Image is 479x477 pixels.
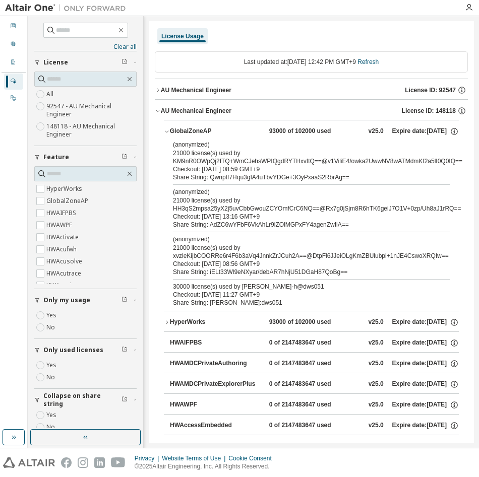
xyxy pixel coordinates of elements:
[392,127,459,136] div: Expire date: [DATE]
[269,380,360,389] div: 0 of 2147483647 used
[173,299,426,307] div: Share String: [PERSON_NAME]:dws051
[392,421,459,430] div: Expire date: [DATE]
[173,291,426,299] div: Checkout: [DATE] 11:27 GMT+9
[4,74,23,90] div: Managed
[369,338,384,348] div: v25.0
[369,380,384,389] div: v25.0
[170,442,261,451] div: HWActivate
[46,280,81,292] label: HWAcuview
[369,127,384,136] div: v25.0
[155,100,468,122] button: AU Mechanical EngineerLicense ID: 148118
[170,415,459,437] button: HWAccessEmbedded0 of 2147483647 usedv25.0Expire date:[DATE]
[269,421,360,430] div: 0 of 2147483647 used
[4,55,23,71] div: Company Profile
[46,321,57,333] label: No
[170,332,459,354] button: HWAIFPBS0 of 2147483647 usedv25.0Expire date:[DATE]
[46,183,84,195] label: HyperWorks
[161,86,231,94] div: AU Mechanical Engineer
[4,19,23,35] div: Dashboard
[170,435,459,457] button: HWActivate0 of 2147483647 usedv25.0Expire date:[DATE]
[46,195,90,207] label: GlobalZoneAP
[402,107,456,115] span: License ID: 148118
[173,188,426,213] div: 21000 license(s) used by HH3qS2mpsa25yX2j5uvCbbGwouZCYOmfCrC6NQ==@Rx7g0jSjm8R6hTK6geiJ7O1V+0zp/Uh...
[46,88,55,100] label: All
[269,442,360,451] div: 0 of 2147483647 used
[122,153,128,161] span: Clear filter
[46,421,57,433] label: No
[405,86,456,94] span: License ID: 92547
[170,353,459,375] button: HWAMDCPrivateAuthoring0 of 2147483647 usedv25.0Expire date:[DATE]
[173,141,426,149] p: (anonymized)
[369,318,384,327] div: v25.0
[170,127,261,136] div: GlobalZoneAP
[269,359,360,368] div: 0 of 2147483647 used
[61,457,72,468] img: facebook.svg
[392,359,459,368] div: Expire date: [DATE]
[392,442,459,451] div: Expire date: [DATE]
[46,207,78,219] label: HWAIFPBS
[392,318,459,327] div: Expire date: [DATE]
[46,309,58,321] label: Yes
[173,260,426,268] div: Checkout: [DATE] 08:56 GMT+9
[369,421,384,430] div: v25.0
[111,457,126,468] img: youtube.svg
[269,127,360,136] div: 93000 of 102000 used
[46,409,58,421] label: Yes
[155,51,468,73] div: Last updated at: [DATE] 12:42 PM GMT+9
[161,32,204,40] div: License Usage
[34,146,137,168] button: Feature
[369,359,384,368] div: v25.0
[269,318,360,327] div: 93000 of 102000 used
[164,120,459,143] button: GlobalZoneAP93000 of 102000 usedv25.0Expire date:[DATE]
[155,79,468,101] button: AU Mechanical EngineerLicense ID: 92547
[228,454,277,462] div: Cookie Consent
[46,120,137,141] label: 148118 - AU Mechanical Engineer
[43,58,68,66] span: License
[357,58,379,65] a: Refresh
[173,235,426,244] p: (anonymized)
[392,400,459,410] div: Expire date: [DATE]
[369,442,384,451] div: v25.0
[43,346,103,354] span: Only used licenses
[46,267,83,280] label: HWAcutrace
[43,296,90,304] span: Only my usage
[173,165,426,173] div: Checkout: [DATE] 08:59 GMT+9
[34,51,137,74] button: License
[43,392,122,408] span: Collapse on share string
[46,255,84,267] label: HWAcusolve
[46,371,57,383] label: No
[170,338,261,348] div: HWAIFPBS
[170,421,261,430] div: HWAccessEmbedded
[4,37,23,53] div: User Profile
[173,221,426,229] div: Share String: AdZC6wYFbF6VkAhLr9iZOlMGPxFY4agenZwIiA==
[3,457,55,468] img: altair_logo.svg
[122,58,128,66] span: Clear filter
[5,3,131,13] img: Altair One
[46,359,58,371] label: Yes
[170,373,459,395] button: HWAMDCPrivateExplorerPlus0 of 2147483647 usedv25.0Expire date:[DATE]
[122,396,128,404] span: Clear filter
[173,268,426,276] div: Share String: iELt33Wl9eNXyar/debAR7hNjU51DGaH87QoBg==
[135,462,278,471] p: © 2025 Altair Engineering, Inc. All Rights Reserved.
[34,43,137,51] a: Clear all
[170,359,261,368] div: HWAMDCPrivateAuthoring
[269,400,360,410] div: 0 of 2147483647 used
[34,289,137,311] button: Only my usage
[46,100,137,120] label: 92547 - AU Mechanical Engineer
[34,389,137,411] button: Collapse on share string
[173,173,426,181] div: Share String: Qwnptf7Hqu3gIA4uTbvYDGe+3OyPxaaS2RbrAg==
[46,219,74,231] label: HWAWPF
[170,394,459,416] button: HWAWPF0 of 2147483647 usedv25.0Expire date:[DATE]
[46,231,81,243] label: HWActivate
[46,243,79,255] label: HWAcufwh
[170,318,261,327] div: HyperWorks
[173,283,426,291] div: 30000 license(s) used by [PERSON_NAME]-h@dws051
[173,141,426,165] div: 21000 license(s) used by KM9nR0OWpQj2ITQ+WmCJehsWPIQgdRYTHxvftQ==@v1ViliE4/owka2UwwNV8wATMdmKf2a5...
[43,153,69,161] span: Feature
[4,91,23,107] div: On Prem
[122,296,128,304] span: Clear filter
[170,400,261,410] div: HWAWPF
[161,107,231,115] div: AU Mechanical Engineer
[94,457,105,468] img: linkedin.svg
[392,338,459,348] div: Expire date: [DATE]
